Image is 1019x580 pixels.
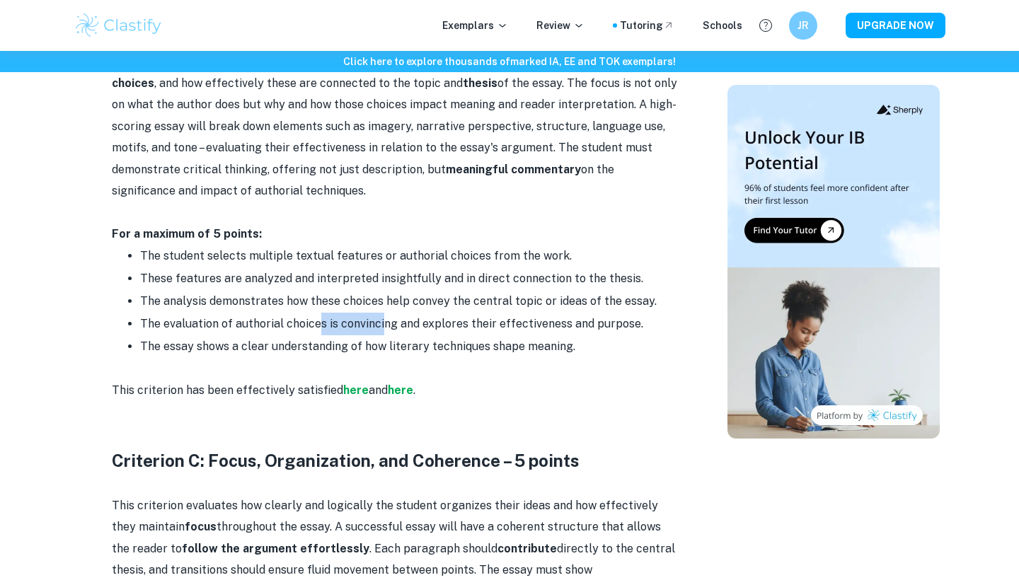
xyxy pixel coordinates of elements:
[703,18,742,33] a: Schools
[388,383,413,397] a: here
[182,542,369,555] strong: follow the argument effortlessly
[112,448,678,473] h3: Criterion C: Focus, Organization, and Coherence – 5 points
[185,520,217,533] strong: focus
[789,11,817,40] button: JR
[343,383,369,397] a: here
[446,163,581,176] strong: meaningful commentary
[140,290,678,313] li: The analysis demonstrates how these choices help convey the central topic or ideas of the essay.
[140,313,678,335] li: The evaluation of authorial choices is convincing and explores their effectiveness and purpose.
[112,52,678,202] p: This criterion evaluates how well the student identifies and examines the author’s , and how effe...
[795,18,812,33] h6: JR
[140,335,678,358] li: The essay shows a clear understanding of how literary techniques shape meaning.
[112,227,262,240] strong: For a maximum of 5 points:
[727,85,940,439] img: Thumbnail
[3,54,1016,69] h6: Click here to explore thousands of marked IA, EE and TOK exemplars !
[140,245,678,267] li: The student selects multiple textual features or authorial choices from the work.
[536,18,585,33] p: Review
[497,542,557,555] strong: contribute
[442,18,508,33] p: Exemplars
[846,13,945,38] button: UPGRADE NOW
[140,267,678,290] li: These features are analyzed and interpreted insightfully and in direct connection to the thesis.
[754,13,778,37] button: Help and Feedback
[112,380,678,401] p: This criterion has been effectively satisfied and .
[74,11,163,40] img: Clastify logo
[463,76,497,90] strong: thesis
[620,18,674,33] a: Tutoring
